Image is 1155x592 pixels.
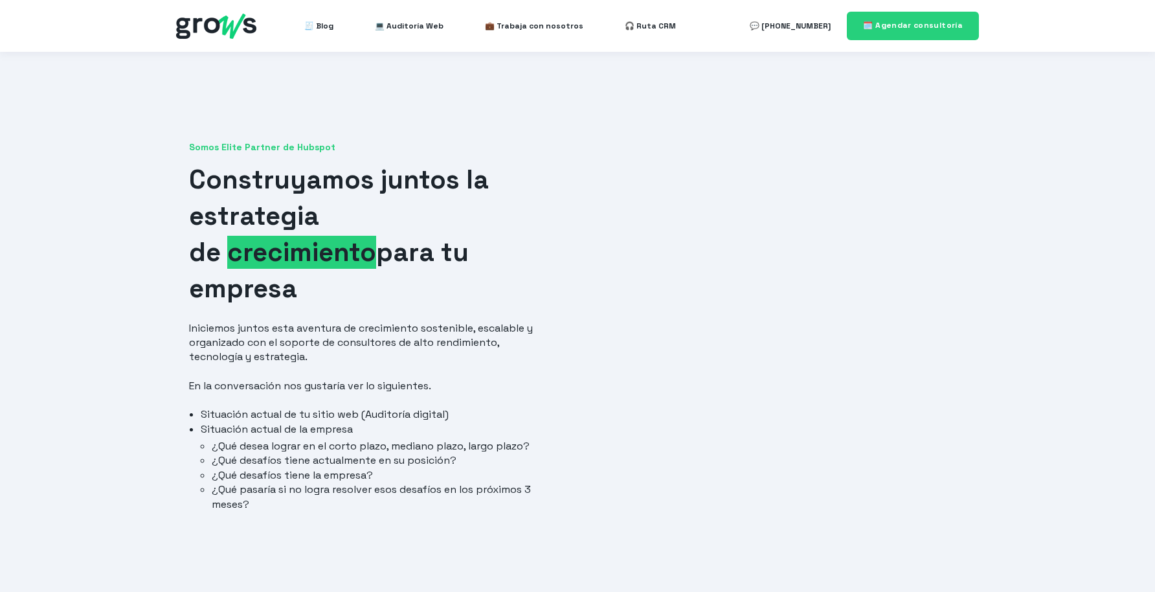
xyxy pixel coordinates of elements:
[189,379,554,393] p: En la conversación nos gustaría ver lo siguientes.
[625,13,676,39] a: 🎧 Ruta CRM
[212,468,554,483] li: ¿Qué desafíos tiene la empresa?
[212,439,554,453] li: ¿Qué desea lograr en el corto plazo, mediano plazo, largo plazo?
[201,422,555,512] li: Situación actual de la empresa
[201,407,555,422] li: Situación actual de tu sitio web (Auditoría digital)
[189,321,554,364] p: Iniciemos juntos esta aventura de crecimiento sostenible, escalable y organizado con el soporte d...
[189,141,554,154] span: Somos Elite Partner de Hubspot
[189,162,554,307] h1: Construyamos juntos la estrategia de para tu empresa
[375,13,443,39] a: 💻 Auditoría Web
[863,20,963,30] span: 🗓️ Agendar consultoría
[176,14,256,39] img: grows - hubspot
[304,13,333,39] a: 🧾 Blog
[212,453,554,468] li: ¿Qué desafíos tiene actualmente en su posición?
[750,13,831,39] a: 💬 [PHONE_NUMBER]
[212,483,554,512] li: ¿Qué pasaría si no logra resolver esos desafíos en los próximos 3 meses?
[227,236,376,269] span: crecimiento
[485,13,583,39] a: 💼 Trabaja con nosotros
[847,12,979,40] a: 🗓️ Agendar consultoría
